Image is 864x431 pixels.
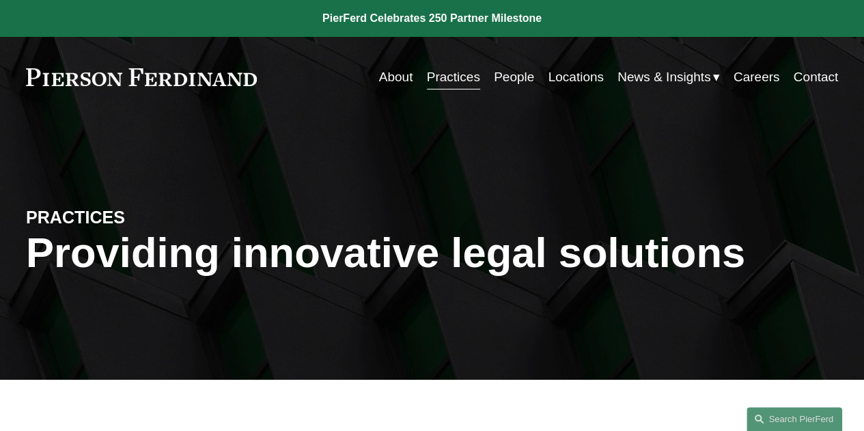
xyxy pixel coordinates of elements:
[548,64,603,90] a: Locations
[379,64,413,90] a: About
[794,64,839,90] a: Contact
[26,207,229,229] h4: PRACTICES
[747,407,842,431] a: Search this site
[617,64,719,90] a: folder dropdown
[427,64,480,90] a: Practices
[734,64,780,90] a: Careers
[617,66,710,89] span: News & Insights
[494,64,534,90] a: People
[26,229,838,277] h1: Providing innovative legal solutions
